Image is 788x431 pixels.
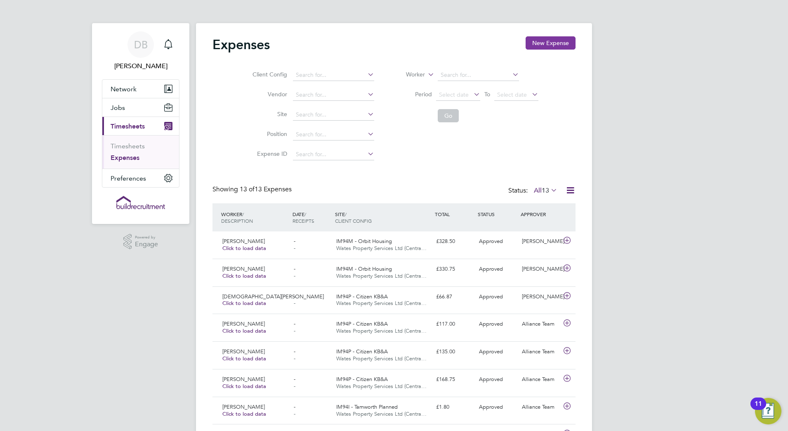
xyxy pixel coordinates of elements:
div: Status: [508,185,559,197]
label: Worker [388,71,425,79]
span: / [345,211,347,217]
span: [DEMOGRAPHIC_DATA][PERSON_NAME] [222,293,324,300]
span: Approved [479,265,503,272]
a: Expenses [111,154,139,162]
span: Approved [479,320,503,327]
span: Select date [497,91,527,98]
div: SITE [333,207,433,228]
span: Click to load data [222,410,266,417]
button: Timesheets [102,117,179,135]
label: Vendor [250,90,287,98]
div: £135.00 [433,345,476,359]
span: IM94P - Citizen KB&A [336,293,388,300]
span: Click to load data [222,300,266,307]
span: 13 of [240,185,255,193]
span: Network [111,85,137,93]
span: - [294,300,295,307]
span: DB [134,39,148,50]
span: Wates Property Services Ltd (Centra… [336,383,427,390]
span: IM94M - Orbit Housing [336,265,392,272]
div: £1.80 [433,400,476,414]
span: - [294,410,295,417]
span: - [294,320,295,327]
span: - [294,383,295,390]
span: [PERSON_NAME] [222,348,265,355]
input: Search for... [293,129,374,140]
a: Go to home page [102,196,179,209]
span: - [294,355,295,362]
label: Period [395,90,432,98]
button: New Expense [526,36,576,50]
span: Approved [479,348,503,355]
div: [PERSON_NAME] [519,235,562,248]
span: - [294,265,295,272]
span: Approved [479,376,503,383]
span: Click to load data [222,383,266,390]
label: Position [250,130,287,138]
div: [PERSON_NAME] [519,290,562,304]
span: - [294,327,295,334]
div: Alliance Team [519,400,562,414]
label: All [534,186,557,195]
div: WORKER [219,207,290,228]
span: IM94P - Citizen KB&A [336,320,388,327]
span: DESCRIPTION [221,217,253,224]
button: Preferences [102,169,179,187]
button: Jobs [102,98,179,117]
h2: Expenses [212,36,270,53]
span: Click to load data [222,355,266,362]
span: - [294,238,295,245]
span: IM94P - Citizen KB&A [336,376,388,383]
span: - [294,272,295,279]
span: - [294,376,295,383]
button: Network [102,80,179,98]
span: Wates Property Services Ltd (Centra… [336,327,427,334]
span: CLIENT CONFIG [335,217,372,224]
div: £66.87 [433,290,476,304]
div: £117.00 [433,317,476,331]
span: [PERSON_NAME] [222,403,265,410]
div: APPROVER [519,207,562,221]
div: Alliance Team [519,345,562,359]
span: Wates Property Services Ltd (Centra… [336,410,427,417]
span: Click to load data [222,327,266,334]
span: - [294,403,295,410]
span: - [294,245,295,252]
div: 11 [755,404,762,414]
span: IM94P - Citizen KB&A [336,348,388,355]
input: Search for... [438,69,519,81]
label: Expense ID [250,150,287,157]
span: [PERSON_NAME] [222,320,265,327]
a: DB[PERSON_NAME] [102,31,179,71]
input: Search for... [293,149,374,160]
div: DATE [290,207,333,228]
span: [PERSON_NAME] [222,265,265,272]
div: £330.75 [433,262,476,276]
span: [PERSON_NAME] [222,238,265,245]
span: Powered by [135,234,158,241]
span: Wates Property Services Ltd (Centra… [336,245,427,252]
div: Alliance Team [519,317,562,331]
div: STATUS [476,207,519,221]
span: - [294,293,295,300]
span: Timesheets [111,122,145,130]
span: Approved [479,293,503,300]
span: 13 [542,186,549,195]
span: Wates Property Services Ltd (Centra… [336,272,427,279]
span: 13 Expenses [240,185,292,193]
img: buildrec-logo-retina.png [116,196,165,209]
nav: Main navigation [92,23,189,224]
div: TOTAL [433,207,476,221]
a: Powered byEngage [123,234,158,250]
div: Alliance Team [519,373,562,386]
div: £328.50 [433,235,476,248]
a: Timesheets [111,142,145,150]
button: Open Resource Center, 11 new notifications [755,398,781,424]
span: IM94I - Tamworth Planned [336,403,398,410]
span: / [242,211,244,217]
div: [PERSON_NAME] [519,262,562,276]
span: / [304,211,306,217]
span: Click to load data [222,245,266,252]
span: RECEIPTS [293,217,314,224]
span: Click to load data [222,272,266,279]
